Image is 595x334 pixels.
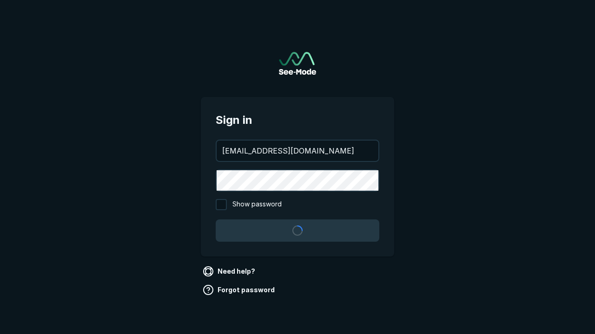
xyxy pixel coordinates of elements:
a: Need help? [201,264,259,279]
span: Show password [232,199,282,210]
a: Go to sign in [279,52,316,75]
a: Forgot password [201,283,278,297]
input: your@email.com [217,141,378,161]
span: Sign in [216,112,379,128]
img: See-Mode Logo [279,52,316,75]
